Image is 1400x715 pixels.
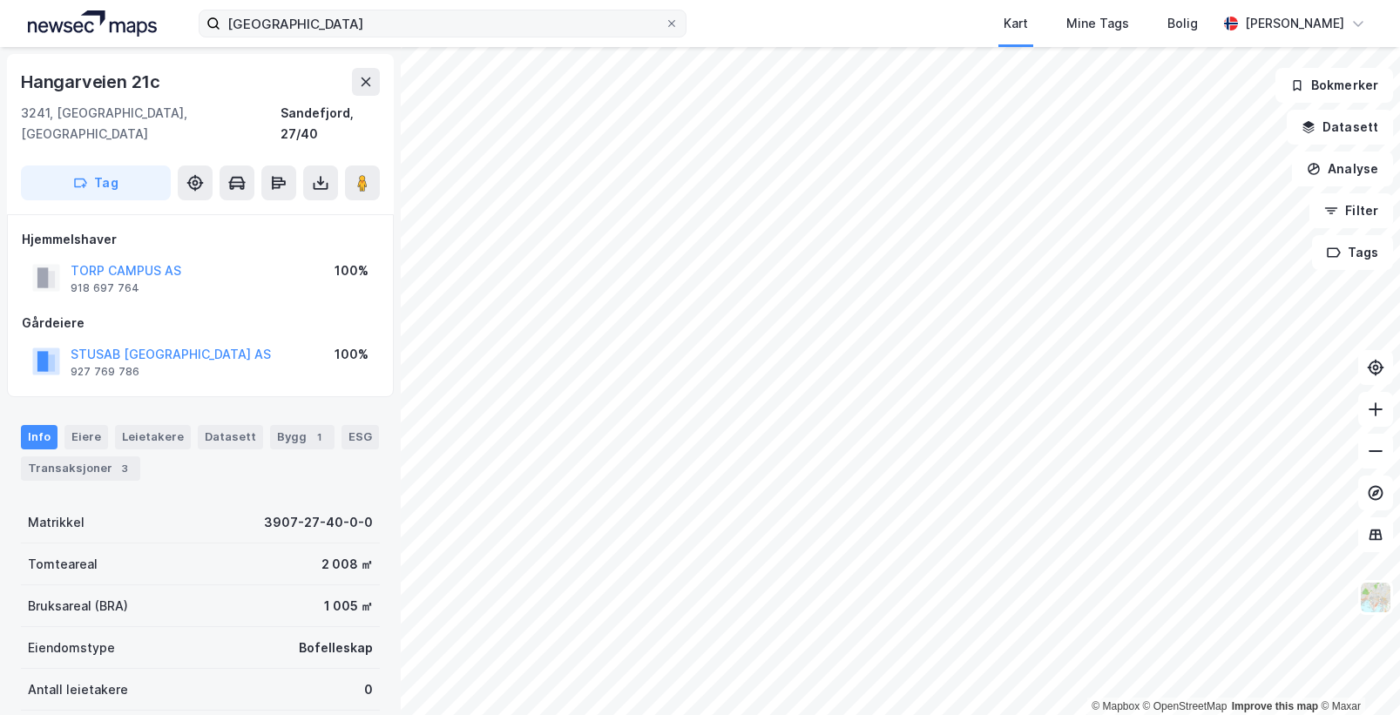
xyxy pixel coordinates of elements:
div: Eiere [64,425,108,449]
div: Sandefjord, 27/40 [281,103,380,145]
div: Antall leietakere [28,679,128,700]
div: 3907-27-40-0-0 [264,512,373,533]
div: Hjemmelshaver [22,229,379,250]
div: Transaksjoner [21,456,140,481]
div: 918 697 764 [71,281,139,295]
div: Leietakere [115,425,191,449]
a: OpenStreetMap [1143,700,1228,712]
div: Matrikkel [28,512,85,533]
div: Bofelleskap [299,637,373,658]
div: 2 008 ㎡ [321,554,373,575]
div: 1 005 ㎡ [324,596,373,617]
div: Datasett [198,425,263,449]
button: Bokmerker [1275,68,1393,103]
div: Gårdeiere [22,313,379,334]
button: Analyse [1292,152,1393,186]
a: Mapbox [1092,700,1140,712]
div: 3241, [GEOGRAPHIC_DATA], [GEOGRAPHIC_DATA] [21,103,281,145]
div: 927 769 786 [71,365,139,379]
div: Info [21,425,57,449]
button: Tag [21,165,171,200]
img: logo.a4113a55bc3d86da70a041830d287a7e.svg [28,10,157,37]
div: Kontrollprogram for chat [1313,631,1400,715]
div: Bygg [270,425,335,449]
div: ESG [342,425,379,449]
div: Mine Tags [1066,13,1129,34]
div: Eiendomstype [28,637,115,658]
img: Z [1359,581,1392,614]
button: Filter [1309,193,1393,228]
div: 0 [364,679,373,700]
div: 3 [116,460,133,477]
div: [PERSON_NAME] [1245,13,1344,34]
div: 1 [310,428,328,446]
div: Bolig [1167,13,1198,34]
input: Søk på adresse, matrikkel, gårdeiere, leietakere eller personer [220,10,665,37]
div: Kart [1004,13,1028,34]
a: Improve this map [1232,700,1318,712]
div: 100% [335,260,369,281]
button: Datasett [1287,110,1393,145]
iframe: Chat Widget [1313,631,1400,715]
button: Tags [1312,235,1393,270]
div: Bruksareal (BRA) [28,596,128,617]
div: 100% [335,344,369,365]
div: Tomteareal [28,554,98,575]
div: Hangarveien 21c [21,68,164,96]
